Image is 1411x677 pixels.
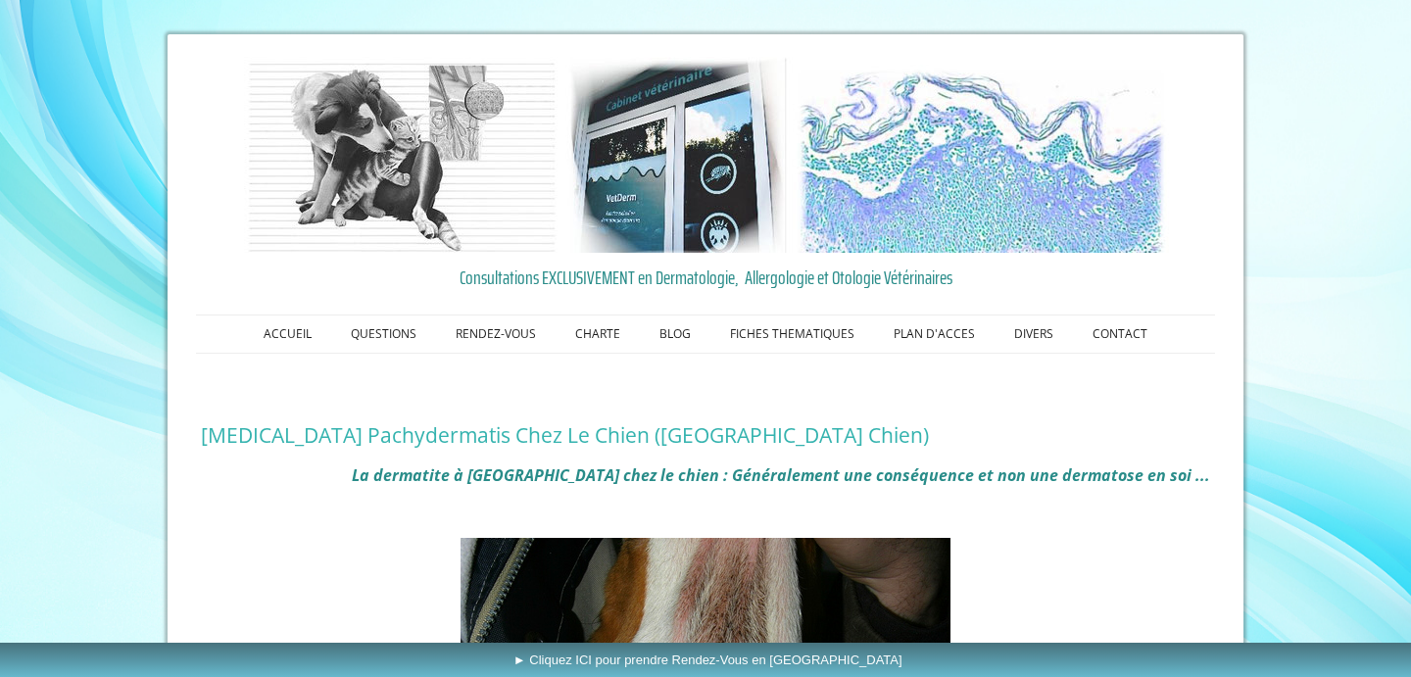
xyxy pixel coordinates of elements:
[513,653,902,667] span: ► Cliquez ICI pour prendre Rendez-Vous en [GEOGRAPHIC_DATA]
[244,315,331,353] a: ACCUEIL
[331,315,436,353] a: QUESTIONS
[710,315,874,353] a: FICHES THEMATIQUES
[874,315,995,353] a: PLAN D'ACCES
[201,263,1210,292] a: Consultations EXCLUSIVEMENT en Dermatologie, Allergologie et Otologie Vétérinaires
[201,422,1210,448] h1: [MEDICAL_DATA] Pachydermatis Chez Le Chien ([GEOGRAPHIC_DATA] Chien)
[556,315,640,353] a: CHARTE
[436,315,556,353] a: RENDEZ-VOUS
[640,315,710,353] a: BLOG
[995,315,1073,353] a: DIVERS
[352,464,1210,486] em: La dermatite à [GEOGRAPHIC_DATA] chez le chien : Généralement une conséquence et non une dermatos...
[1073,315,1167,353] a: CONTACT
